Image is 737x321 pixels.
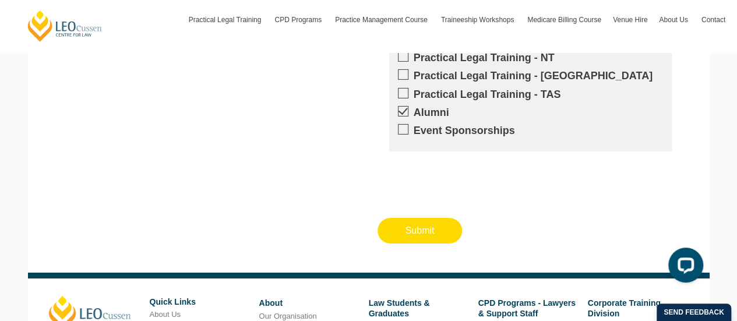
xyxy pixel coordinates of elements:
a: Corporate Training Division [588,298,661,318]
a: Medicare Billing Course [521,3,607,37]
a: Venue Hire [607,3,653,37]
a: CPD Programs - Lawyers & Support Staff [478,298,576,318]
a: Contact [696,3,731,37]
a: About [259,298,283,308]
a: About Us [653,3,695,37]
a: Practice Management Course [329,3,435,37]
a: Law Students & Graduates [369,298,430,318]
h6: Quick Links [150,298,251,306]
iframe: reCAPTCHA [378,161,555,206]
label: Alumni [398,106,663,119]
label: Practical Legal Training - NT [398,51,663,65]
a: About Us [150,310,181,319]
a: Practical Legal Training [183,3,269,37]
input: Submit [378,218,463,244]
a: Traineeship Workshops [435,3,521,37]
label: Practical Legal Training - [GEOGRAPHIC_DATA] [398,69,663,83]
label: Event Sponsorships [398,124,663,137]
a: [PERSON_NAME] Centre for Law [26,9,104,43]
a: CPD Programs [269,3,329,37]
a: Our Organisation [259,312,317,320]
label: Practical Legal Training - TAS [398,88,663,101]
iframe: LiveChat chat widget [659,243,708,292]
